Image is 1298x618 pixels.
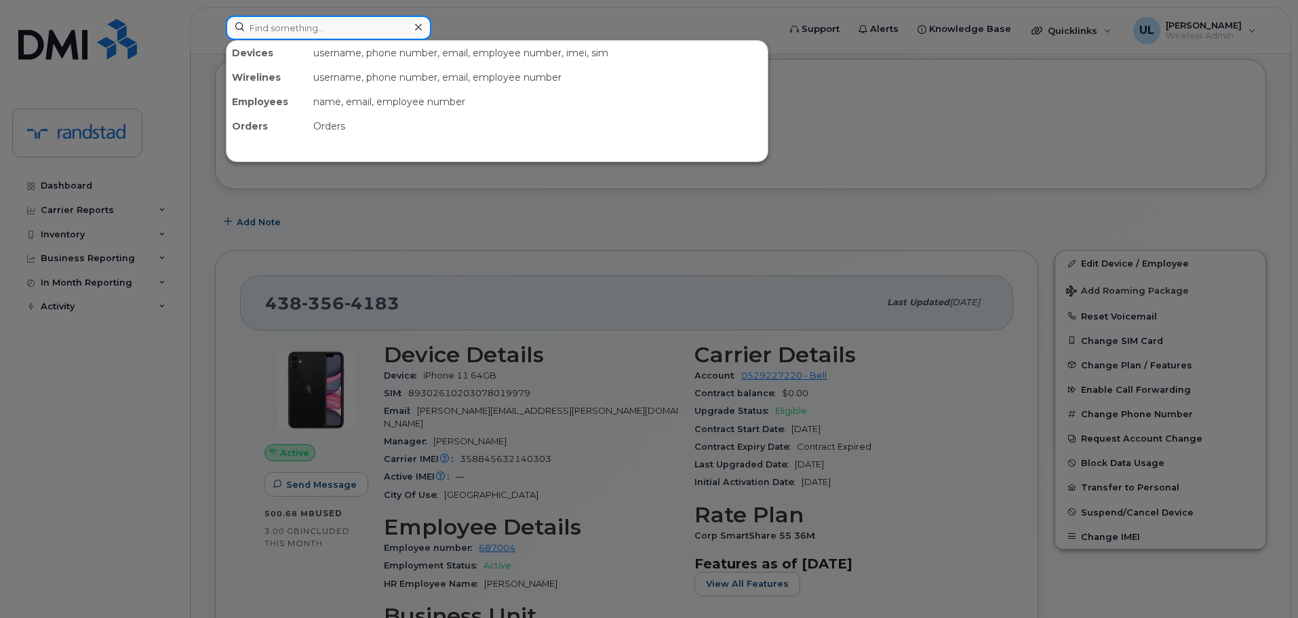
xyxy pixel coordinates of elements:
[227,90,308,114] div: Employees
[226,16,431,40] input: Find something...
[227,65,308,90] div: Wirelines
[308,114,768,138] div: Orders
[308,90,768,114] div: name, email, employee number
[227,41,308,65] div: Devices
[308,65,768,90] div: username, phone number, email, employee number
[227,114,308,138] div: Orders
[308,41,768,65] div: username, phone number, email, employee number, imei, sim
